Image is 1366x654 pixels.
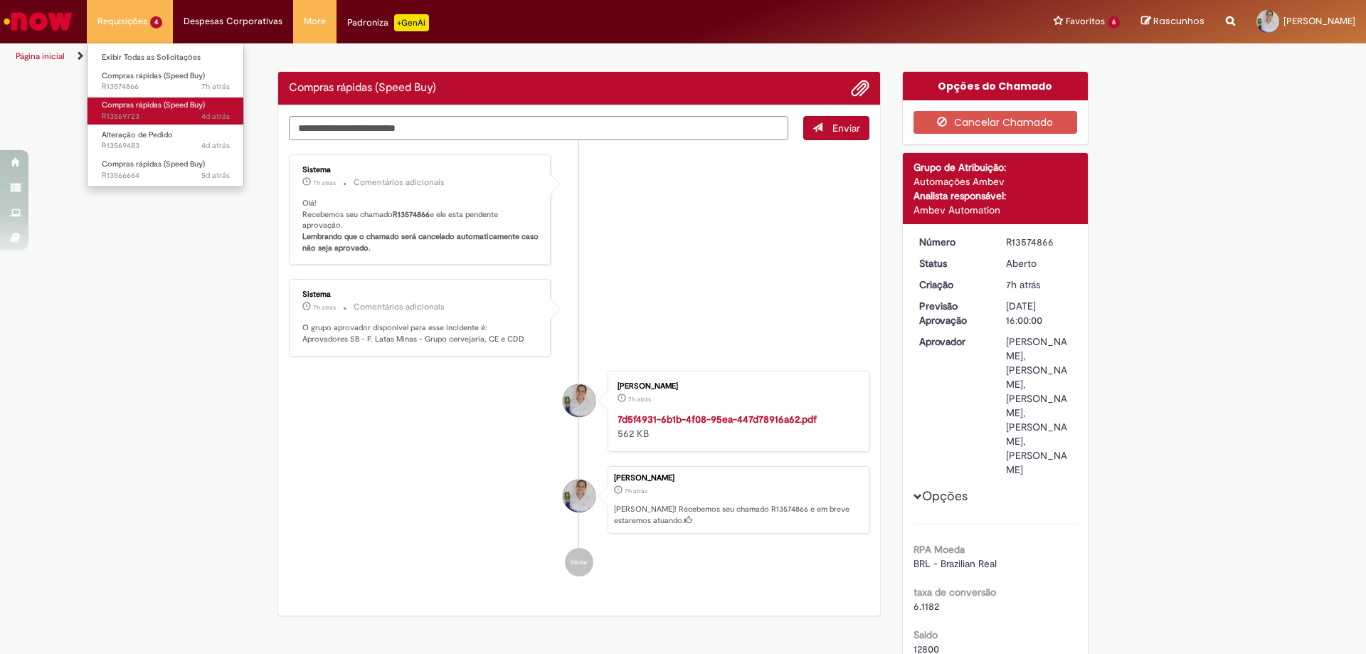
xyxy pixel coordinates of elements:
[914,557,997,570] span: BRL - Brazilian Real
[914,543,965,556] b: RPA Moeda
[394,14,429,31] p: +GenAi
[1006,334,1072,477] div: [PERSON_NAME], [PERSON_NAME], [PERSON_NAME], [PERSON_NAME], [PERSON_NAME]
[1153,14,1204,28] span: Rascunhos
[914,628,938,641] b: Saldo
[201,111,230,122] time: 26/09/2025 10:21:22
[289,82,436,95] h2: Compras rápidas (Speed Buy) Histórico de tíquete
[302,322,539,344] p: O grupo aprovador disponível para esse incidente é: Aprovadores SB - F. Latas Minas - Grupo cerve...
[909,278,996,292] dt: Criação
[1283,15,1355,27] span: [PERSON_NAME]
[11,43,900,70] ul: Trilhas de página
[354,301,445,313] small: Comentários adicionais
[903,72,1089,100] div: Opções do Chamado
[102,170,230,181] span: R13566664
[618,382,854,391] div: [PERSON_NAME]
[914,600,939,613] span: 6.1182
[302,166,539,174] div: Sistema
[184,14,282,28] span: Despesas Corporativas
[563,480,595,512] div: Maria Eduarda Venancio dos Santos
[851,79,869,97] button: Adicionar anexos
[302,290,539,299] div: Sistema
[16,51,65,62] a: Página inicial
[614,504,862,526] p: [PERSON_NAME]! Recebemos seu chamado R13574866 e em breve estaremos atuando.
[88,50,244,65] a: Exibir Todas as Solicitações
[88,127,244,154] a: Aberto R13569483 : Alteração de Pedido
[88,97,244,124] a: Aberto R13569723 : Compras rápidas (Speed Buy)
[1141,15,1204,28] a: Rascunhos
[88,68,244,95] a: Aberto R13574866 : Compras rápidas (Speed Buy)
[201,111,230,122] span: 4d atrás
[1066,14,1105,28] span: Favoritos
[313,303,336,312] span: 7h atrás
[201,81,230,92] time: 29/09/2025 08:12:22
[1006,278,1040,291] time: 29/09/2025 08:12:20
[102,130,173,140] span: Alteração de Pedido
[201,170,230,181] span: 5d atrás
[1006,299,1072,327] div: [DATE] 16:00:00
[914,174,1078,189] div: Automações Ambev
[201,140,230,151] span: 4d atrás
[618,413,817,426] a: 7d5f4931-6b1b-4f08-95ea-447d78916a62.pdf
[201,170,230,181] time: 25/09/2025 13:38:45
[914,111,1078,134] button: Cancelar Chamado
[625,487,647,495] span: 7h atrás
[563,384,595,417] div: Maria Eduarda Venancio dos Santos
[1006,256,1072,270] div: Aberto
[909,235,996,249] dt: Número
[97,14,147,28] span: Requisições
[832,122,860,135] span: Enviar
[102,111,230,122] span: R13569723
[1006,278,1072,292] div: 29/09/2025 08:12:20
[102,70,205,81] span: Compras rápidas (Speed Buy)
[88,157,244,183] a: Aberto R13566664 : Compras rápidas (Speed Buy)
[1,7,75,36] img: ServiceNow
[201,81,230,92] span: 7h atrás
[1006,278,1040,291] span: 7h atrás
[347,14,429,31] div: Padroniza
[914,586,996,598] b: taxa de conversão
[289,116,788,140] textarea: Digite sua mensagem aqui...
[803,116,869,140] button: Enviar
[628,395,651,404] span: 7h atrás
[909,256,996,270] dt: Status
[313,179,336,187] time: 29/09/2025 08:12:32
[614,474,862,482] div: [PERSON_NAME]
[304,14,326,28] span: More
[150,16,162,28] span: 4
[393,209,430,220] b: R13574866
[914,160,1078,174] div: Grupo de Atribuição:
[909,299,996,327] dt: Previsão Aprovação
[914,203,1078,217] div: Ambev Automation
[313,179,336,187] span: 7h atrás
[1006,235,1072,249] div: R13574866
[914,189,1078,203] div: Analista responsável:
[625,487,647,495] time: 29/09/2025 08:12:20
[354,176,445,189] small: Comentários adicionais
[87,43,244,187] ul: Requisições
[302,198,539,254] p: Olá! Recebemos seu chamado e ele esta pendente aprovação.
[302,231,541,253] b: Lembrando que o chamado será cancelado automaticamente caso não seja aprovado.
[289,466,869,534] li: Maria Eduarda Venancio dos Santos
[102,140,230,152] span: R13569483
[102,100,205,110] span: Compras rápidas (Speed Buy)
[1108,16,1120,28] span: 6
[909,334,996,349] dt: Aprovador
[102,159,205,169] span: Compras rápidas (Speed Buy)
[102,81,230,93] span: R13574866
[289,140,869,591] ul: Histórico de tíquete
[628,395,651,404] time: 29/09/2025 08:12:13
[201,140,230,151] time: 26/09/2025 09:48:31
[313,303,336,312] time: 29/09/2025 08:12:30
[618,412,854,441] div: 562 KB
